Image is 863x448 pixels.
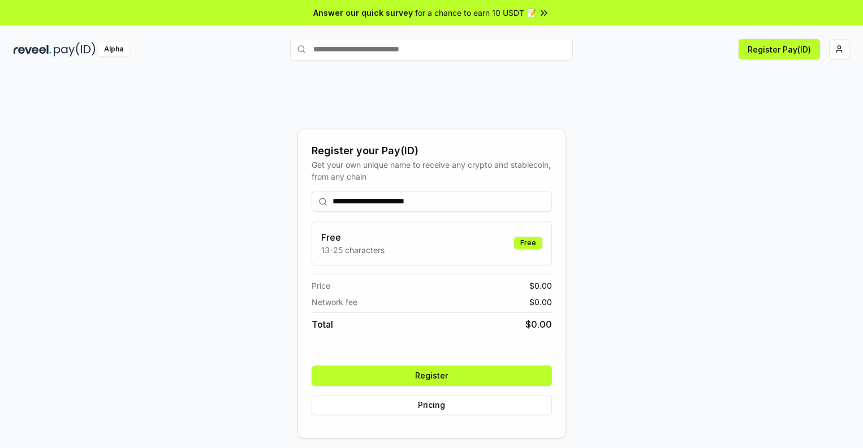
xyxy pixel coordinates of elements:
[14,42,51,56] img: reveel_dark
[415,7,536,19] span: for a chance to earn 10 USDT 📝
[529,280,552,292] span: $ 0.00
[54,42,96,56] img: pay_id
[312,395,552,415] button: Pricing
[321,244,385,256] p: 13-25 characters
[739,39,820,59] button: Register Pay(ID)
[321,230,385,244] h3: Free
[514,237,542,249] div: Free
[312,280,330,292] span: Price
[312,296,357,308] span: Network fee
[312,159,552,182] div: Get your own unique name to receive any crypto and stablecoin, from any chain
[529,296,552,308] span: $ 0.00
[525,317,552,331] span: $ 0.00
[98,42,130,56] div: Alpha
[313,7,413,19] span: Answer our quick survey
[312,143,552,159] div: Register your Pay(ID)
[312,366,552,386] button: Register
[312,317,333,331] span: Total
